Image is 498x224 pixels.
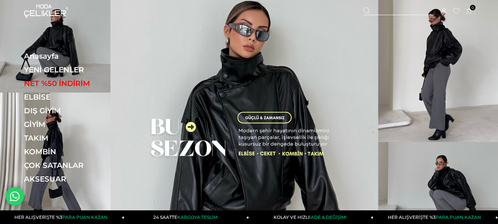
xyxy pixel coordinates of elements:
[24,52,125,61] a: Anasayfa
[24,4,68,18] img: logo
[24,147,125,156] a: KOMBİN
[24,65,125,74] a: YENİ GELENLER
[125,210,249,224] a: 24 SAATTEKARGOYA TESLİM
[24,106,125,115] a: DIŞ GİYİM
[24,175,125,183] a: AKSESUAR
[24,120,125,129] a: GİYİM
[470,5,476,10] span: 0
[436,214,481,220] span: PARA PUAN KAZAN
[24,134,125,142] a: TAKIM
[177,214,217,220] span: KARGOYA TESLİM
[249,210,374,224] a: KOLAY VE HIZLIİADE & DEĞİŞİM!
[62,214,108,220] span: PARA PUAN KAZAN
[310,214,346,220] span: İADE & DEĞİŞİM!
[466,8,472,14] a: 0
[24,161,125,170] a: ÇOK SATANLAR
[24,79,125,88] a: NET %50 İNDİRİM
[24,93,125,101] a: ELBİSE
[373,210,498,224] a: HER ALIŞVERİŞTE %3PARA PUAN KAZAN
